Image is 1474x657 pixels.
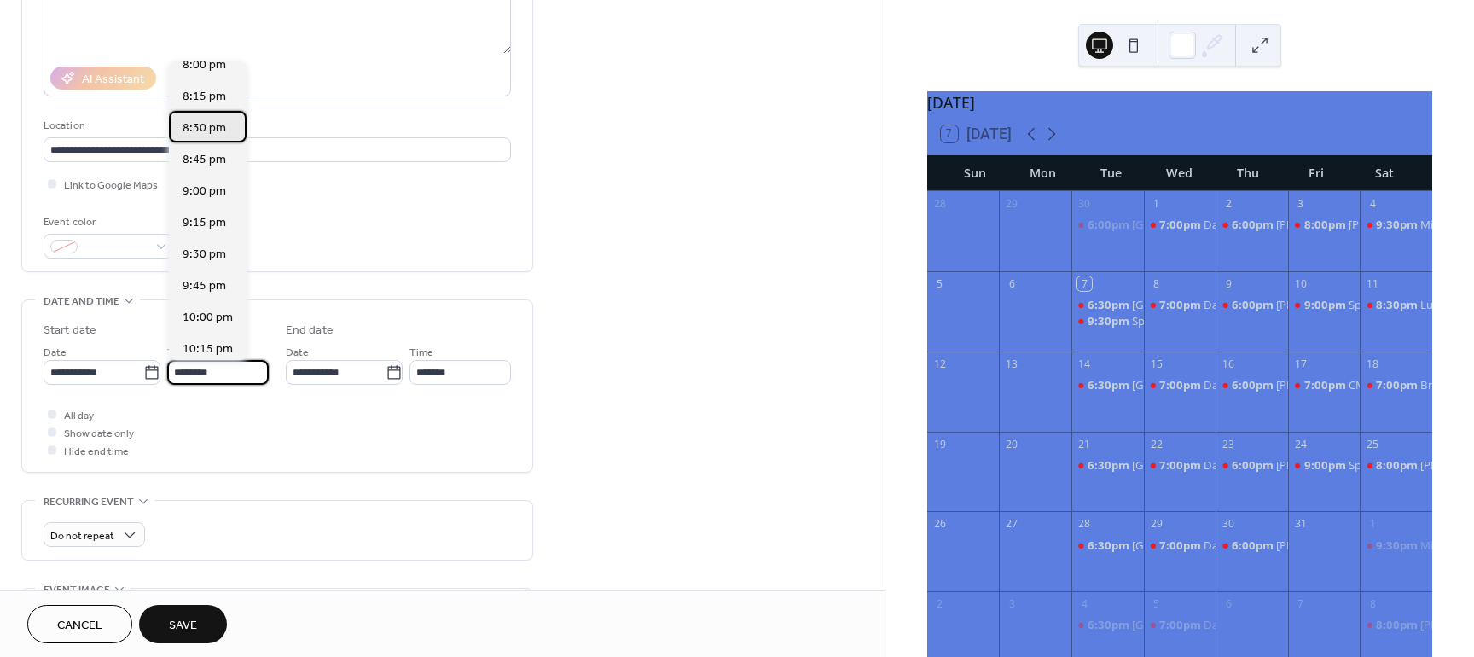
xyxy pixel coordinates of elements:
[1088,457,1132,473] span: 6:30pm
[1276,297,1391,312] div: [PERSON_NAME] Place
[1232,538,1276,553] span: 6:00pm
[1088,617,1132,632] span: 6:30pm
[1071,377,1144,392] div: Flat River Tavern
[1132,617,1243,632] div: [GEOGRAPHIC_DATA]
[1349,297,1402,312] div: Speakeasy
[1360,457,1432,473] div: Dan's Place - The Traveling Wanna B's
[1222,357,1236,371] div: 16
[1132,313,1186,328] div: Speakeasy
[139,605,227,643] button: Save
[183,309,233,327] span: 10:00 pm
[1366,437,1380,451] div: 25
[409,344,433,362] span: Time
[1077,155,1146,190] div: Tue
[1276,217,1391,232] div: [PERSON_NAME] Place
[927,91,1432,113] div: [DATE]
[1376,217,1420,232] span: 9:30pm
[1222,437,1236,451] div: 23
[1282,155,1350,190] div: Fri
[1077,196,1092,211] div: 30
[27,605,132,643] button: Cancel
[1071,313,1144,328] div: Speakeasy
[1349,217,1435,232] div: [PERSON_NAME]
[44,344,67,362] span: Date
[44,581,110,599] span: Event image
[1071,617,1144,632] div: Flat River Tavern
[1293,196,1308,211] div: 3
[44,293,119,311] span: Date and time
[183,214,226,232] span: 9:15 pm
[183,277,226,295] span: 9:45 pm
[1366,196,1380,211] div: 4
[1232,457,1276,473] span: 6:00pm
[1293,597,1308,612] div: 7
[1276,457,1391,473] div: [PERSON_NAME] Place
[1360,377,1432,392] div: Breachway Grill
[1232,377,1276,392] span: 6:00pm
[183,183,226,201] span: 9:00 pm
[1159,457,1204,473] span: 7:00pm
[1214,155,1282,190] div: Thu
[1293,437,1308,451] div: 24
[1149,437,1164,451] div: 22
[1360,297,1432,312] div: Lucky's
[1132,538,1243,553] div: [GEOGRAPHIC_DATA]
[1366,517,1380,532] div: 1
[183,119,226,137] span: 8:30 pm
[1071,217,1144,232] div: Flat River Tavern
[1149,276,1164,291] div: 8
[1216,297,1288,312] div: Ryan's Place
[1288,457,1361,473] div: Speakeasy
[1216,217,1288,232] div: Ryan's Place
[1159,538,1204,553] span: 7:00pm
[44,213,171,231] div: Event color
[1376,457,1420,473] span: 8:00pm
[1204,377,1262,392] div: Dan's Place
[1146,155,1214,190] div: Wed
[1071,538,1144,553] div: Flat River Tavern
[286,344,309,362] span: Date
[1159,377,1204,392] span: 7:00pm
[1360,538,1432,553] div: Midtown Oyster Bar-The Traveling Wanna B's
[57,617,102,635] span: Cancel
[1376,377,1420,392] span: 7:00pm
[1304,377,1349,392] span: 7:00pm
[167,344,191,362] span: Time
[1288,217,1361,232] div: Pancho O'Malley's
[44,322,96,340] div: Start date
[932,357,947,371] div: 12
[1376,617,1420,632] span: 8:00pm
[64,177,158,195] span: Link to Google Maps
[64,443,129,461] span: Hide end time
[1204,217,1262,232] div: Dan's Place
[1304,297,1349,312] span: 9:00pm
[932,597,947,612] div: 2
[1144,538,1216,553] div: Dan's Place
[1144,217,1216,232] div: Dan's Place
[286,322,334,340] div: End date
[1088,313,1132,328] span: 9:30pm
[1420,297,1458,312] div: Lucky's
[1144,457,1216,473] div: Dan's Place
[1149,597,1164,612] div: 5
[1144,617,1216,632] div: Dan's Place
[1222,597,1236,612] div: 6
[932,517,947,532] div: 26
[1132,297,1243,312] div: [GEOGRAPHIC_DATA]
[1132,217,1243,232] div: [GEOGRAPHIC_DATA]
[44,493,134,511] span: Recurring event
[1144,377,1216,392] div: Dan's Place
[1350,155,1419,190] div: Sat
[1088,217,1132,232] span: 6:00pm
[1005,276,1019,291] div: 6
[1204,297,1262,312] div: Dan's Place
[1216,377,1288,392] div: Ryan's Place
[1088,377,1132,392] span: 6:30pm
[1376,297,1420,312] span: 8:30pm
[1144,297,1216,312] div: Dan's Place
[1132,457,1243,473] div: [GEOGRAPHIC_DATA]
[1204,538,1262,553] div: Dan's Place
[1360,217,1432,232] div: Midtown Oyster Bar-The Traveling Wanna B's
[1005,196,1019,211] div: 29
